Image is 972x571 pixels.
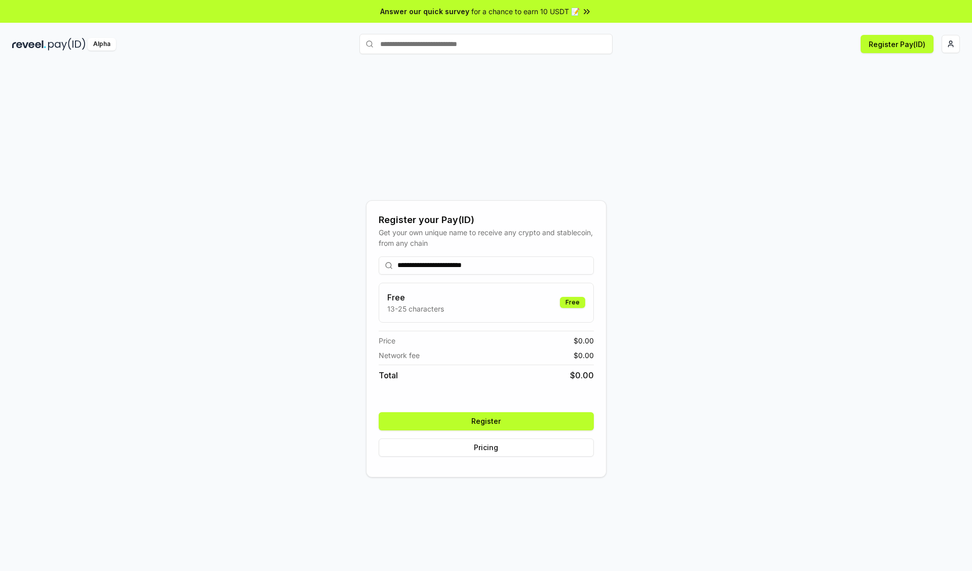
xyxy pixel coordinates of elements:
[379,213,594,227] div: Register your Pay(ID)
[379,350,420,361] span: Network fee
[570,369,594,381] span: $ 0.00
[380,6,469,17] span: Answer our quick survey
[387,303,444,314] p: 13-25 characters
[387,291,444,303] h3: Free
[379,438,594,457] button: Pricing
[12,38,46,51] img: reveel_dark
[574,335,594,346] span: $ 0.00
[379,369,398,381] span: Total
[379,227,594,248] div: Get your own unique name to receive any crypto and stablecoin, from any chain
[574,350,594,361] span: $ 0.00
[48,38,86,51] img: pay_id
[379,335,395,346] span: Price
[471,6,580,17] span: for a chance to earn 10 USDT 📝
[861,35,934,53] button: Register Pay(ID)
[379,412,594,430] button: Register
[88,38,116,51] div: Alpha
[560,297,585,308] div: Free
